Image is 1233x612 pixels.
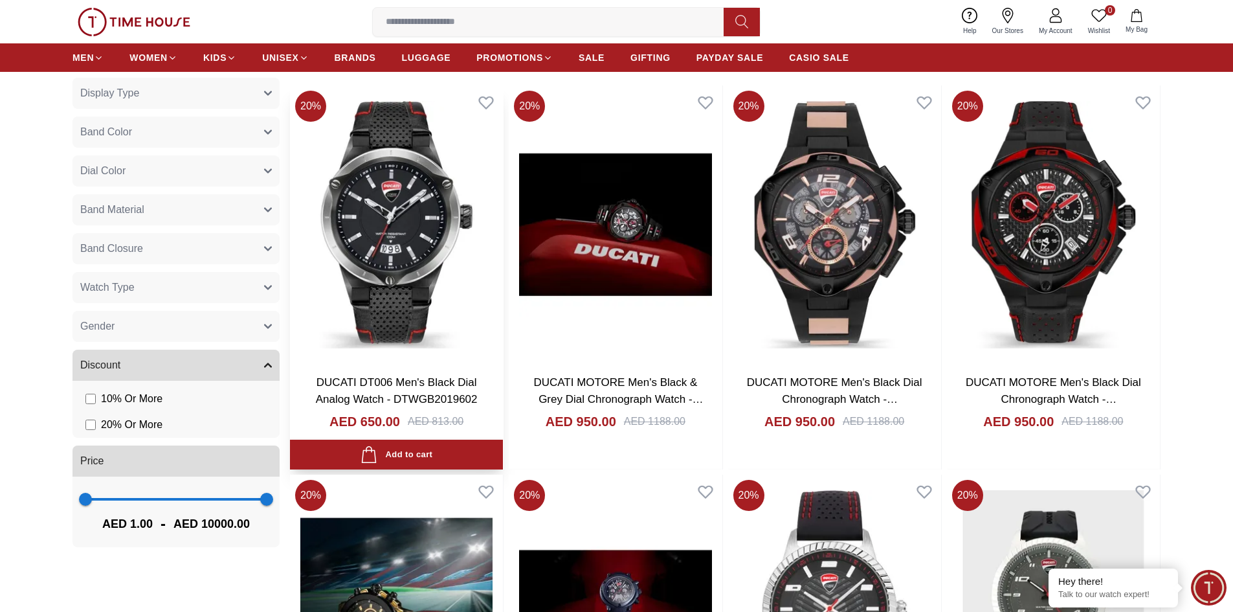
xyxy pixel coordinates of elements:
[80,124,132,140] span: Band Color
[987,26,1028,36] span: Our Stores
[295,91,326,122] span: 20 %
[789,51,849,64] span: CASIO SALE
[984,5,1031,38] a: Our Stores
[203,46,236,69] a: KIDS
[316,376,478,405] a: DUCATI DT006 Men's Black Dial Analog Watch - DTWGB2019602
[262,46,308,69] a: UNISEX
[958,26,982,36] span: Help
[72,78,280,109] button: Display Type
[789,46,849,69] a: CASIO SALE
[78,8,190,36] img: ...
[624,414,685,429] div: AED 1188.00
[983,413,1054,431] h4: AED 950.00
[80,85,139,101] span: Display Type
[290,440,503,470] button: Add to cart
[1191,570,1227,606] div: Chat Widget
[1061,414,1123,429] div: AED 1188.00
[80,241,143,256] span: Band Closure
[129,51,168,64] span: WOMEN
[509,85,722,364] img: DUCATI MOTORE Men's Black & Grey Dial Chronograph Watch - DTWGO0000308
[514,480,545,511] span: 20 %
[733,91,764,122] span: 20 %
[361,446,432,464] div: Add to cart
[72,155,280,187] button: Dial Color
[72,272,280,303] button: Watch Type
[476,46,553,69] a: PROMOTIONS
[747,376,922,422] a: DUCATI MOTORE Men's Black Dial Chronograph Watch - DTWGO0000306
[72,233,280,264] button: Band Closure
[1034,26,1078,36] span: My Account
[476,51,543,64] span: PROMOTIONS
[153,514,173,534] span: -
[295,480,326,511] span: 20 %
[402,46,451,69] a: LUGGAGE
[764,413,835,431] h4: AED 950.00
[1083,26,1115,36] span: Wishlist
[329,413,400,431] h4: AED 650.00
[102,515,153,533] span: AED 1.00
[72,446,280,477] button: Price
[546,413,616,431] h4: AED 950.00
[579,51,605,64] span: SALE
[728,85,941,364] img: DUCATI MOTORE Men's Black Dial Chronograph Watch - DTWGO0000306
[80,202,144,218] span: Band Material
[843,414,904,429] div: AED 1188.00
[1058,589,1168,600] p: Talk to our watch expert!
[80,163,126,179] span: Dial Color
[1120,25,1153,34] span: My Bag
[1105,5,1115,16] span: 0
[533,376,703,422] a: DUCATI MOTORE Men's Black & Grey Dial Chronograph Watch - DTWGO0000308
[262,51,298,64] span: UNISEX
[173,515,250,533] span: AED 10000.00
[85,420,96,430] input: 20% Or More
[733,480,764,511] span: 20 %
[80,280,135,295] span: Watch Type
[101,391,162,407] span: 10 % Or More
[101,417,162,433] span: 20 % Or More
[952,480,983,511] span: 20 %
[72,350,280,381] button: Discount
[80,453,104,469] span: Price
[696,51,763,64] span: PAYDAY SALE
[290,85,503,364] img: DUCATI DT006 Men's Black Dial Analog Watch - DTWGB2019602
[1080,5,1118,38] a: 0Wishlist
[85,394,96,404] input: 10% Or More
[408,414,463,429] div: AED 813.00
[72,311,280,342] button: Gender
[80,357,120,373] span: Discount
[129,46,177,69] a: WOMEN
[72,117,280,148] button: Band Color
[335,51,376,64] span: BRANDS
[514,91,545,122] span: 20 %
[952,91,983,122] span: 20 %
[966,376,1141,422] a: DUCATI MOTORE Men's Black Dial Chronograph Watch - DTWGC2019004
[1058,575,1168,588] div: Hey there!
[579,46,605,69] a: SALE
[72,51,94,64] span: MEN
[955,5,984,38] a: Help
[80,319,115,334] span: Gender
[335,46,376,69] a: BRANDS
[72,46,104,69] a: MEN
[947,85,1160,364] img: DUCATI MOTORE Men's Black Dial Chronograph Watch - DTWGC2019004
[72,194,280,225] button: Band Material
[203,51,227,64] span: KIDS
[1118,6,1155,37] button: My Bag
[402,51,451,64] span: LUGGAGE
[630,46,671,69] a: GIFTING
[696,46,763,69] a: PAYDAY SALE
[630,51,671,64] span: GIFTING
